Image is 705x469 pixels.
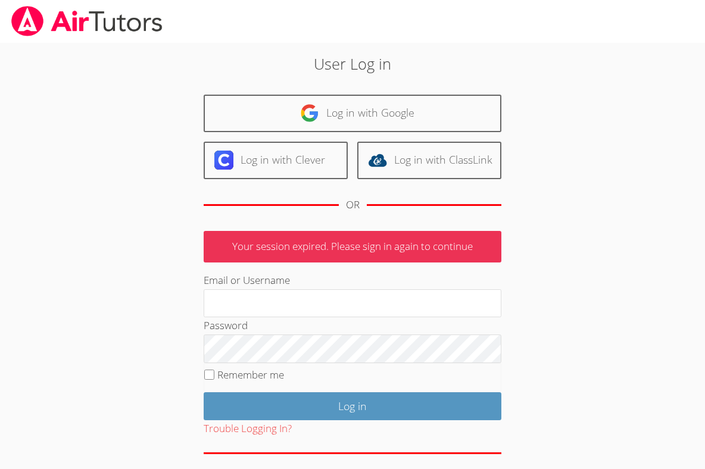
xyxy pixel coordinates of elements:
[204,231,501,262] p: Your session expired. Please sign in again to continue
[204,273,290,287] label: Email or Username
[204,142,348,179] a: Log in with Clever
[300,104,319,123] img: google-logo-50288ca7cdecda66e5e0955fdab243c47b7ad437acaf1139b6f446037453330a.svg
[10,6,164,36] img: airtutors_banner-c4298cdbf04f3fff15de1276eac7730deb9818008684d7c2e4769d2f7ddbe033.png
[217,368,284,382] label: Remember me
[162,52,542,75] h2: User Log in
[204,392,501,420] input: Log in
[214,151,233,170] img: clever-logo-6eab21bc6e7a338710f1a6ff85c0baf02591cd810cc4098c63d3a4b26e2feb20.svg
[204,95,501,132] a: Log in with Google
[357,142,501,179] a: Log in with ClassLink
[368,151,387,170] img: classlink-logo-d6bb404cc1216ec64c9a2012d9dc4662098be43eaf13dc465df04b49fa7ab582.svg
[204,318,248,332] label: Password
[346,196,360,214] div: OR
[204,420,292,437] button: Trouble Logging In?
